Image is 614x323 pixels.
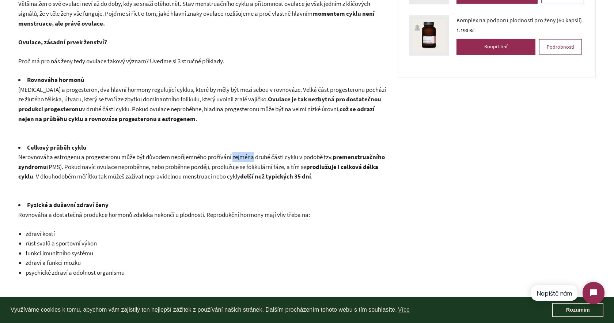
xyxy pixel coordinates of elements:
[11,304,552,315] span: Využíváme cookies k tomu, abychom vám zajistily ten nejlepší zážitek z používání našich stránek. ...
[26,239,97,247] span: růst svalů a sportovní výkon
[18,75,387,85] li: Rovnováha hormonů
[26,230,55,238] span: zdraví kostí
[311,172,312,180] span: .
[18,143,387,153] li: Celkový průběh cyklu
[456,15,582,25] span: Komplex na podporu plodnosti pro ženy (60 kapslí)
[196,115,197,123] span: .
[456,27,474,34] span: 1.190 Kč
[397,304,411,315] a: learn more about cookies
[18,153,385,171] b: premenstruačního syndromu
[539,39,582,55] a: Podrobnosti
[18,153,333,161] span: Nerovnováha estrogenu a progesteronu může být důvodem nepříjemného prožívání zejména druhé části ...
[524,276,611,310] iframe: Tidio Chat
[33,172,240,180] span: . V dlouhodobém měřítku tak můžeš zažívat nepravidelnou menstruaci nebo cykly
[18,57,224,65] span: Proč má pro nás ženy tedy ovulace takový význam? Uveďme si 3 stručné příklady.
[26,259,81,267] span: zdraví a funkci mozku
[26,268,125,277] span: psychické zdraví a odolnost organismu
[18,86,386,104] span: [MEDICAL_DATA] a progesteron, dva hlavní hormony regulující cyklus, které by měly být mezi sebou ...
[18,38,107,46] b: Ovulace, zásadní prvek ženství?
[240,172,311,180] b: delší než typických 35 dní
[82,105,340,113] span: v druhé části cyklu. Pokud ovulace neproběhne, hladina progesteronu může být na velmi nízké úrovni,
[18,10,375,27] b: momentem cyklu není menstruace, ale právě ovulace.
[47,163,306,171] span: (PMS). Pokud navíc ovulace neproběhne, nebo proběhne později, prodlužuje se folikulární fáze, a t...
[26,249,93,257] span: funkci imunitního systému
[18,211,310,219] span: Rovnováha a dostatečná produkce hormonů zdaleka nekončí u plodnosti. Reprodukční hormony mají vli...
[18,200,387,210] li: Fyzické a duševní zdraví ženy
[456,39,535,55] button: Koupit teď
[456,15,582,35] a: Komplex na podporu plodnosti pro ženy (60 kapslí) 1.190 Kč
[18,95,381,113] b: Ovulace je tak nezbytná pro dostatečnou produkci progesteronu
[18,105,375,123] b: což se odrazí nejen na průběhu cyklu a rovnováze progesteronu s estrogenem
